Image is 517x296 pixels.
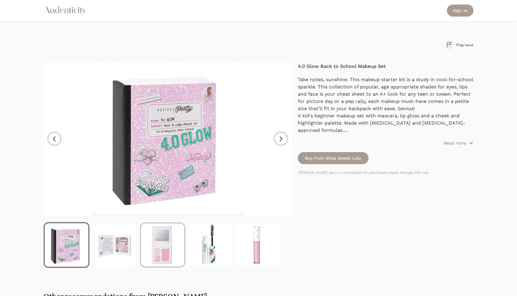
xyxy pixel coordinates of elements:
[456,43,473,47] span: Flag issue
[298,170,473,175] p: [PERSON_NAME] earn a commission for purchases made through this link.
[93,223,137,267] img: 4.0 Glow Back to School Makeup Set, Shop Sweet Lulu
[445,40,473,49] button: Flag issue
[298,63,473,70] h4: 4.0 Glow Back to School Makeup Set
[141,223,184,267] img: 4.0 Glow Back to School Makeup Set, Shop Sweet Lulu
[45,223,88,267] img: 4.0 Glow Back to School Makeup Set, Shop Sweet Lulu
[444,140,466,146] p: Read more
[298,113,465,133] span: A kid's beginner makeup set with mascara, lip gloss and a cheek and highlighter palette. Made wit...
[298,152,369,164] a: Buy from Shop Sweet Lulu
[90,62,245,216] img: 4.0 Glow Back to School Makeup Set, Shop Sweet Lulu
[444,140,473,146] button: Read more
[236,223,279,267] img: 4.0 Glow Back to School Makeup Set, Shop Sweet Lulu
[298,77,473,111] span: Take notes, sunshine: This makeup starter kit is a study in cool-for-school sparkle. This collect...
[447,5,473,17] a: Sign in
[189,223,232,267] img: 4.0 Glow Back to School Makeup Set, Shop Sweet Lulu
